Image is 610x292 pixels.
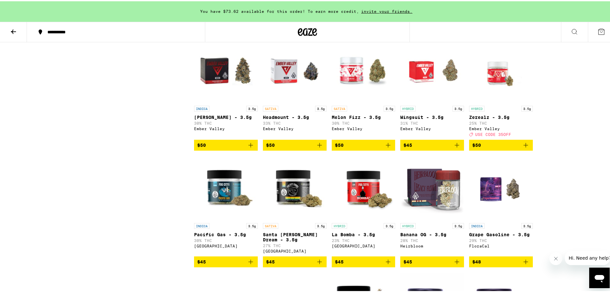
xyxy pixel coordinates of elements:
[403,141,412,146] span: $45
[194,222,209,228] p: INDICA
[400,243,464,247] div: Heirbloom
[263,255,327,266] button: Add to bag
[246,104,258,110] p: 3.5g
[315,104,327,110] p: 3.5g
[335,258,344,263] span: $45
[194,138,258,149] button: Add to bag
[263,222,278,228] p: SATIVA
[400,255,464,266] button: Add to bag
[332,255,395,266] button: Add to bag
[315,222,327,228] p: 3.5g
[469,231,533,236] p: Grape Gasoline - 3.5g
[452,104,464,110] p: 3.5g
[469,120,533,124] p: 25% THC
[400,222,416,228] p: HYBRID
[332,104,347,110] p: SATIVA
[400,154,464,219] img: Heirbloom - Banana OG - 3.5g
[194,120,258,124] p: 30% THC
[266,141,275,146] span: $50
[263,120,327,124] p: 33% THC
[403,258,412,263] span: $45
[332,243,395,247] div: [GEOGRAPHIC_DATA]
[469,37,533,138] a: Open page for Zerealz - 3.5g from Ember Valley
[332,231,395,236] p: La Bomba - 3.5g
[266,258,275,263] span: $45
[452,222,464,228] p: 3.5g
[263,37,327,101] img: Ember Valley - Headmount - 3.5g
[194,255,258,266] button: Add to bag
[194,113,258,119] p: [PERSON_NAME] - 3.5g
[194,104,209,110] p: INDICA
[332,113,395,119] p: Melon Fizz - 3.5g
[332,125,395,129] div: Ember Valley
[400,37,464,101] img: Ember Valley - Wingsuit - 3.5g
[197,258,206,263] span: $45
[469,125,533,129] div: Ember Valley
[472,141,481,146] span: $50
[263,231,327,241] p: Santa [PERSON_NAME] Dream - 3.5g
[332,138,395,149] button: Add to bag
[469,243,533,247] div: FloraCal
[476,154,526,219] img: FloraCal - Grape Gasoline - 3.5g
[400,125,464,129] div: Ember Valley
[400,113,464,119] p: Wingsuit - 3.5g
[263,113,327,119] p: Headmount - 3.5g
[469,222,484,228] p: INDICA
[332,237,395,241] p: 23% THC
[332,120,395,124] p: 30% THC
[400,104,416,110] p: HYBRID
[194,154,258,255] a: Open page for Pacific Gas - 3.5g from Fog City Farms
[469,104,484,110] p: HYBRID
[400,154,464,255] a: Open page for Banana OG - 3.5g from Heirbloom
[263,37,327,138] a: Open page for Headmount - 3.5g from Ember Valley
[400,231,464,236] p: Banana OG - 3.5g
[332,154,395,255] a: Open page for La Bomba - 3.5g from Fog City Farms
[263,154,327,219] img: Fog City Farms - Santa Cruz Dream - 3.5g
[469,37,533,101] img: Ember Valley - Zerealz - 3.5g
[197,141,206,146] span: $50
[472,258,481,263] span: $48
[332,37,395,138] a: Open page for Melon Fizz - 3.5g from Ember Valley
[400,120,464,124] p: 31% THC
[263,104,278,110] p: SATIVA
[400,237,464,241] p: 28% THC
[400,138,464,149] button: Add to bag
[194,37,258,101] img: Ember Valley - Tiger King - 3.5g
[194,237,258,241] p: 30% THC
[263,248,327,252] div: [GEOGRAPHIC_DATA]
[332,154,395,219] img: Fog City Farms - La Bomba - 3.5g
[194,125,258,129] div: Ember Valley
[384,104,395,110] p: 3.5g
[335,141,344,146] span: $50
[469,138,533,149] button: Add to bag
[384,222,395,228] p: 3.5g
[263,138,327,149] button: Add to bag
[246,222,258,228] p: 3.5g
[332,222,347,228] p: HYBRID
[589,266,610,287] iframe: Button to launch messaging window
[263,154,327,255] a: Open page for Santa Cruz Dream - 3.5g from Fog City Farms
[263,125,327,129] div: Ember Valley
[194,154,258,219] img: Fog City Farms - Pacific Gas - 3.5g
[4,4,46,10] span: Hi. Need any help?
[263,242,327,246] p: 27% THC
[194,37,258,138] a: Open page for Tiger King - 3.5g from Ember Valley
[565,250,610,264] iframe: Message from company
[521,222,533,228] p: 3.5g
[521,104,533,110] p: 3.5g
[469,255,533,266] button: Add to bag
[400,37,464,138] a: Open page for Wingsuit - 3.5g from Ember Valley
[469,237,533,241] p: 29% THC
[359,8,415,12] span: invite your friends.
[194,243,258,247] div: [GEOGRAPHIC_DATA]
[475,131,511,135] span: USE CODE 35OFF
[469,154,533,255] a: Open page for Grape Gasoline - 3.5g from FloraCal
[332,37,395,101] img: Ember Valley - Melon Fizz - 3.5g
[469,113,533,119] p: Zerealz - 3.5g
[200,8,359,12] span: You have $73.62 available for this order! To earn more credit,
[194,231,258,236] p: Pacific Gas - 3.5g
[549,251,562,264] iframe: Close message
